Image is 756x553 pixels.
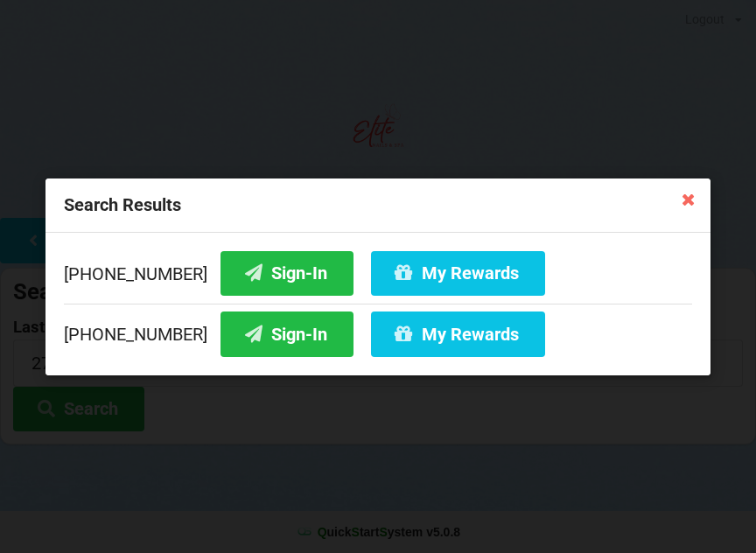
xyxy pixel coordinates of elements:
div: [PHONE_NUMBER] [64,250,692,303]
button: My Rewards [371,250,545,295]
button: Sign-In [220,250,353,295]
div: Search Results [45,178,710,233]
div: [PHONE_NUMBER] [64,303,692,356]
button: My Rewards [371,311,545,356]
button: Sign-In [220,311,353,356]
